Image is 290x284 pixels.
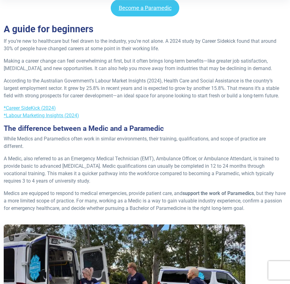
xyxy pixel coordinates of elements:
p: Making a career change can feel overwhelming at first, but it often brings long-term benefits—lik... [4,57,286,72]
a: *Career SideKick (2024) [4,105,56,111]
p: While Medics and Paramedics often work in similar environments, their training, qualifications, a... [4,135,286,150]
h2: A guide for beginners [4,24,286,35]
a: *Labour Marketing Insights (2024) [4,113,79,118]
h3: The difference between a Medic and a Paramedic [4,124,286,133]
p: According to the Australian Government’s Labour Market Insights (2024), Health Care and Social As... [4,77,286,100]
p: If you’re new to healthcare but feel drawn to the industry, you’re not alone. A 2024 study by Car... [4,38,286,52]
p: Medics are equipped to respond to medical emergencies, provide patient care, and , but they have ... [4,190,286,212]
p: A Medic, also referred to as an Emergency Medical Technician (EMT), Ambulance Officer, or Ambulan... [4,155,286,185]
strong: support the work of Paramedics [182,190,254,196]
